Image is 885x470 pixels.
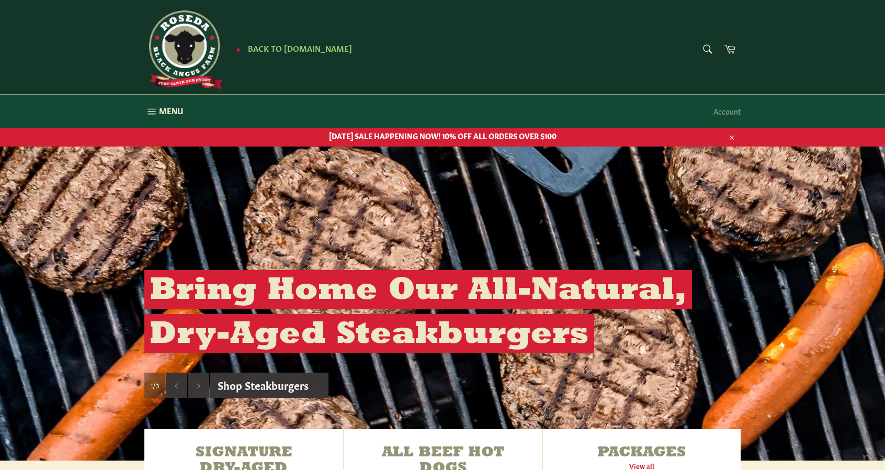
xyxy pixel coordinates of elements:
span: ★ [235,44,241,53]
span: Menu [159,105,183,116]
a: Account [708,96,746,127]
span: → [310,377,321,392]
img: Roseda Beef [144,10,223,89]
span: Back to [DOMAIN_NAME] [248,42,352,53]
h2: Bring Home Our All-Natural, Dry-Aged Steakburgers [144,270,692,353]
div: Slide 1, current [144,373,165,398]
button: Next slide [188,373,209,398]
span: [DATE] SALE HAPPENING NOW! 10% OFF ALL ORDERS OVER $100 [134,131,751,141]
span: 1/3 [151,381,159,390]
button: Previous slide [166,373,187,398]
a: ★ Back to [DOMAIN_NAME] [230,44,352,53]
a: Shop Steakburgers [210,373,328,398]
button: Menu [134,95,194,128]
